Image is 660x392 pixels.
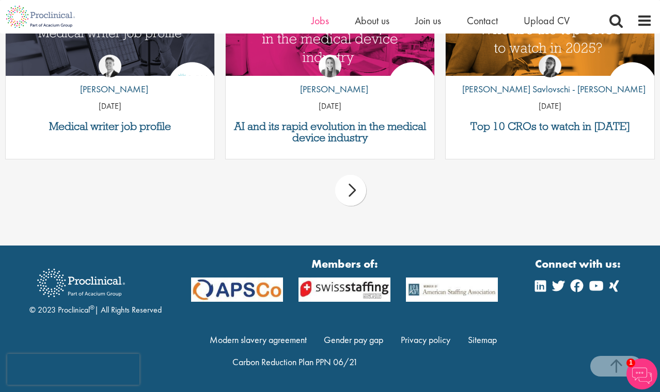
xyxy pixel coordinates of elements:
img: George Watson [99,55,121,77]
a: Hannah Burke [PERSON_NAME] [292,55,368,101]
a: AI and its rapid evolution in the medical device industry [231,121,429,143]
a: George Watson [PERSON_NAME] [72,55,148,101]
strong: Connect with us: [535,256,623,272]
img: Hannah Burke [319,55,341,77]
strong: Members of: [191,256,498,272]
img: APSCo [398,277,506,302]
span: 1 [626,358,635,367]
a: Modern slavery agreement [210,334,307,346]
p: [PERSON_NAME] [292,83,368,96]
a: Contact [467,14,498,27]
img: Theodora Savlovschi - Wicks [539,55,561,77]
a: Privacy policy [401,334,450,346]
div: next [335,175,366,206]
a: Upload CV [524,14,570,27]
a: Medical writer job profile [11,121,209,132]
img: Proclinical Recruitment [29,262,133,304]
p: [PERSON_NAME] Savlovschi - [PERSON_NAME] [454,83,646,96]
a: Sitemap [468,334,497,346]
a: Gender pay gap [324,334,383,346]
img: Chatbot [626,358,657,389]
a: Top 10 CROs to watch in [DATE] [451,121,649,132]
p: [DATE] [226,101,434,112]
div: © 2023 Proclinical | All Rights Reserved [29,261,162,316]
a: About us [355,14,389,27]
sup: ® [90,303,95,312]
p: [PERSON_NAME] [72,83,148,96]
iframe: reCAPTCHA [7,354,139,385]
a: Theodora Savlovschi - Wicks [PERSON_NAME] Savlovschi - [PERSON_NAME] [454,55,646,101]
img: APSCo [291,277,398,302]
a: Jobs [311,14,329,27]
img: APSCo [183,277,291,302]
p: [DATE] [6,101,214,112]
p: [DATE] [446,101,654,112]
a: Join us [415,14,441,27]
a: Carbon Reduction Plan PPN 06/21 [232,356,358,368]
